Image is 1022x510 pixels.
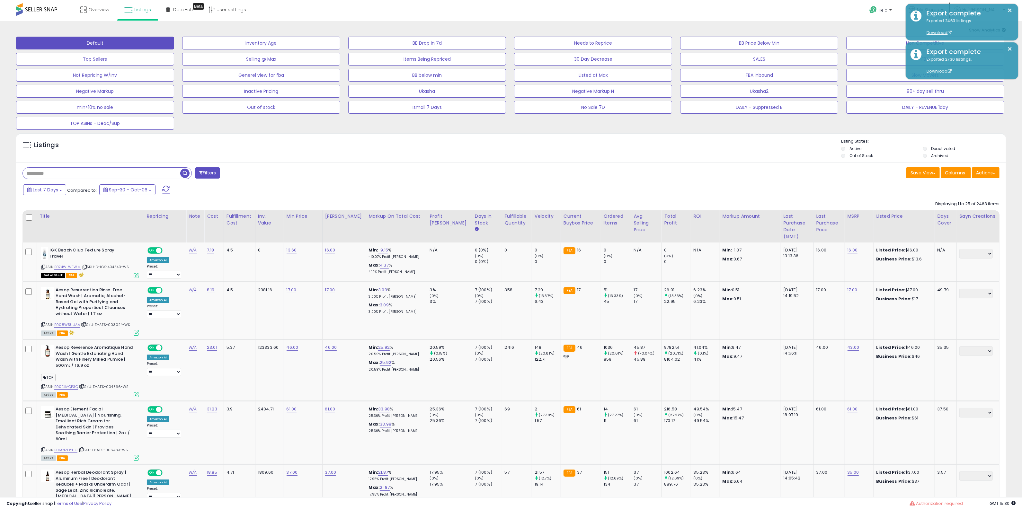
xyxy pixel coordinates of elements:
a: 37.00 [287,469,298,476]
span: Last 7 Days [33,187,58,193]
a: Terms of Use [55,500,82,506]
strong: Min: [723,247,732,253]
small: (0%) [634,293,643,298]
b: Min: [369,406,378,412]
a: 17.00 [848,287,858,293]
a: N/A [189,344,197,351]
a: 35.00 [848,469,859,476]
small: (0%) [475,253,484,259]
a: 17.00 [287,287,297,293]
div: 358 [505,287,527,293]
div: [DATE] 13:13:36 [784,247,809,259]
small: (0.1%) [698,351,709,356]
b: Listed Price: [876,287,906,293]
div: N/A [694,247,715,253]
div: 122.71 [535,356,561,362]
a: 46.00 [325,344,337,351]
img: 310a33ZeKbL._SL40_.jpg [41,470,54,482]
a: 13.60 [287,247,297,253]
small: Days In Stock. [475,226,479,232]
div: 0 [664,247,690,253]
div: Repricing [147,213,184,220]
div: 26.01 [664,287,690,293]
div: % [369,287,422,299]
div: 6.23% [694,299,720,304]
b: Listed Price: [876,406,906,412]
a: B00EJMQP3Q [54,384,78,390]
b: Max: [369,262,380,268]
button: 90+ day sell thru [846,85,1004,98]
small: (13.33%) [608,293,623,298]
a: 25.92 [378,344,390,351]
a: 31.23 [207,406,217,412]
b: Min: [369,344,378,350]
button: Needs to Reprice [514,37,672,49]
p: 0.51 [723,287,776,293]
strong: Min: [723,344,732,350]
div: Exported 2730 listings. [922,57,1013,75]
button: Inventory Age [182,37,340,49]
a: 16.00 [848,247,858,253]
button: Sep-30 - Oct-06 [99,184,156,195]
span: TOP [41,374,56,381]
div: 46.00 [816,345,840,350]
div: % [369,360,422,372]
div: Tooltip anchor [193,3,204,10]
button: Negative Markup N [514,85,672,98]
div: 51 [604,287,631,293]
div: 4.5 [227,247,250,253]
span: | SKU: D-IGK-404349-WS [82,264,129,269]
div: Exported 2463 listings. [922,18,1013,36]
div: Title [40,213,141,220]
small: FBA [564,247,575,254]
label: Out of Stock [849,153,873,158]
span: OFF [161,345,172,351]
button: Out of stock [182,101,340,114]
a: N/A [189,247,197,253]
span: ON [148,248,156,253]
button: Inactive Pricing [182,85,340,98]
button: Not Repricing W/Inv [16,69,174,82]
i: hazardous material [68,330,75,335]
div: 45.87 [634,345,662,350]
strong: Max: [723,296,734,302]
a: 18.85 [207,469,217,476]
div: Preset: [147,264,182,279]
div: 17 [634,287,662,293]
small: (20.61%) [608,351,624,356]
div: 22.95 [664,299,690,304]
button: Last 7 Days [23,184,66,195]
div: Velocity [535,213,558,220]
div: 0 [604,247,631,253]
small: (13.37%) [539,293,554,298]
small: (0%) [535,253,544,259]
div: Export complete [922,47,1013,57]
h5: Listings [34,141,59,150]
div: Amazon AI [147,355,169,360]
span: 17 [577,287,581,293]
p: 9.47 [723,345,776,350]
div: 49.79 [938,287,952,293]
small: (0%) [604,253,613,259]
img: 314rTcyYIaL._SL40_.jpg [41,345,54,357]
span: Columns [945,170,965,176]
button: BB below min [348,69,506,82]
strong: Max: [723,353,734,359]
label: Deactivated [931,146,955,151]
div: ASIN: [41,247,139,277]
a: N/A [189,287,197,293]
a: 3.09 [378,287,387,293]
img: 31qwUK-6uVL._SL40_.jpg [41,287,54,300]
div: 41.04% [694,345,720,350]
div: Fulfillment Cost [227,213,253,226]
i: Get Help [869,6,877,14]
span: 16 [577,247,581,253]
div: 6.23% [694,287,720,293]
div: 0 [535,259,561,265]
th: The percentage added to the cost of goods (COGS) that forms the calculator for Min & Max prices. [366,210,427,242]
button: × [1008,45,1013,53]
span: OFF [161,287,172,293]
div: 5.37 [227,345,250,350]
button: DAILY - REVENUE 1day [846,101,1004,114]
a: 33.98 [380,421,391,427]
